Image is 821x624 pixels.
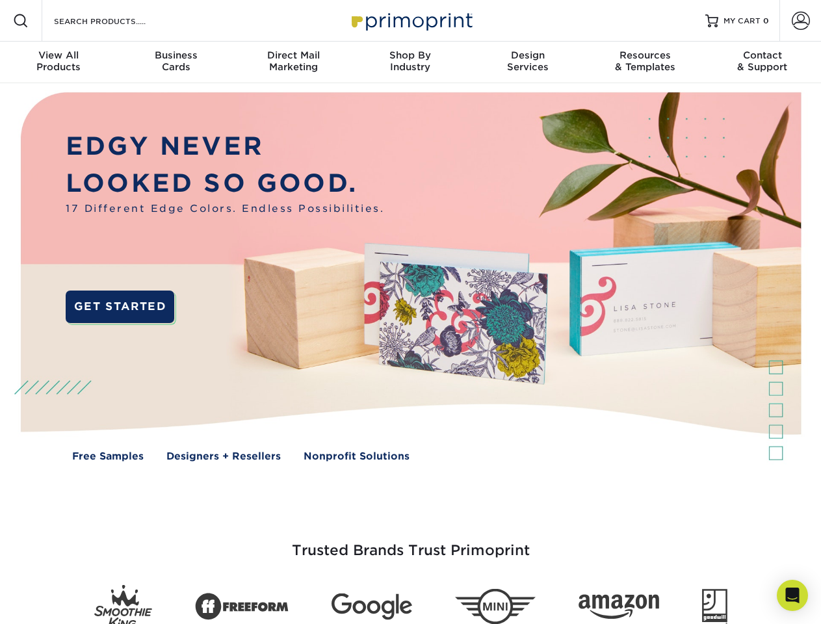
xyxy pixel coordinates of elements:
a: Designers + Resellers [166,449,281,464]
img: Google [332,593,412,620]
a: Shop ByIndustry [352,42,469,83]
a: Free Samples [72,449,144,464]
a: DesignServices [469,42,586,83]
a: Nonprofit Solutions [304,449,410,464]
a: Resources& Templates [586,42,703,83]
span: Design [469,49,586,61]
span: MY CART [723,16,761,27]
a: GET STARTED [66,291,174,323]
img: Amazon [579,595,659,619]
div: & Templates [586,49,703,73]
div: & Support [704,49,821,73]
a: BusinessCards [117,42,234,83]
p: LOOKED SO GOOD. [66,165,384,202]
div: Services [469,49,586,73]
span: Contact [704,49,821,61]
h3: Trusted Brands Trust Primoprint [31,511,791,575]
a: Direct MailMarketing [235,42,352,83]
a: Contact& Support [704,42,821,83]
div: Open Intercom Messenger [777,580,808,611]
span: 0 [763,16,769,25]
span: Resources [586,49,703,61]
span: Shop By [352,49,469,61]
div: Industry [352,49,469,73]
iframe: Google Customer Reviews [3,584,111,619]
img: Primoprint [346,6,476,34]
span: Business [117,49,234,61]
img: Goodwill [702,589,727,624]
span: 17 Different Edge Colors. Endless Possibilities. [66,201,384,216]
input: SEARCH PRODUCTS..... [53,13,179,29]
p: EDGY NEVER [66,128,384,165]
span: Direct Mail [235,49,352,61]
div: Cards [117,49,234,73]
div: Marketing [235,49,352,73]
